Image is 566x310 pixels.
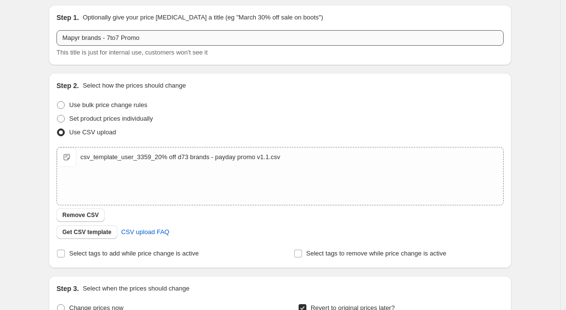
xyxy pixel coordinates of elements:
[83,81,186,91] p: Select how the prices should change
[83,13,323,22] p: Optionally give your price [MEDICAL_DATA] a title (eg "March 30% off sale on boots")
[69,128,116,136] span: Use CSV upload
[80,152,280,162] div: csv_template_user_3359_20% off d73 brands - payday promo v1.1.csv
[57,225,117,239] button: Get CSV template
[69,250,199,257] span: Select tags to add while price change is active
[57,208,105,222] button: Remove CSV
[57,30,504,46] input: 30% off holiday sale
[57,81,79,91] h2: Step 2.
[62,211,99,219] span: Remove CSV
[115,224,175,240] a: CSV upload FAQ
[306,250,447,257] span: Select tags to remove while price change is active
[57,49,208,56] span: This title is just for internal use, customers won't see it
[121,227,170,237] span: CSV upload FAQ
[62,228,112,236] span: Get CSV template
[69,115,153,122] span: Set product prices individually
[69,101,147,109] span: Use bulk price change rules
[57,284,79,293] h2: Step 3.
[57,13,79,22] h2: Step 1.
[83,284,189,293] p: Select when the prices should change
